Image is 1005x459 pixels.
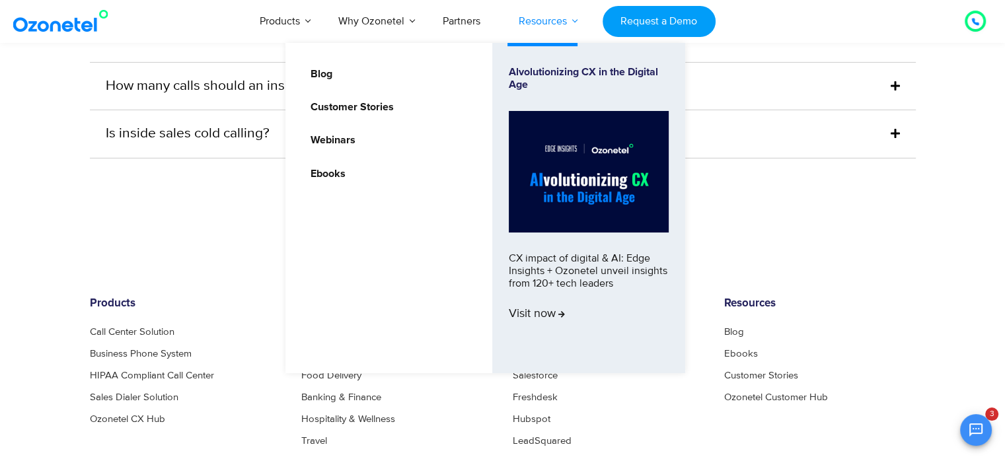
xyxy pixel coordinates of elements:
a: Webinars [302,132,357,149]
span: 3 [985,407,998,421]
div: How many calls should an inside sales rep make? [90,63,916,110]
a: Is inside sales cold calling? [106,124,270,145]
a: Business Phone System [90,349,192,359]
a: Ozonetel CX Hub [90,414,165,424]
a: LeadSquared [513,436,572,446]
a: Request a Demo [603,6,716,37]
a: HIPAA Compliant Call Center [90,371,214,380]
a: Banking & Finance [301,392,381,402]
a: Call Center Solution [90,327,174,337]
a: Salesforce [513,371,558,380]
a: Ebooks [302,166,348,182]
img: Alvolutionizing.jpg [509,111,669,232]
button: Open chat [960,414,992,446]
a: Customer Stories [724,371,798,380]
a: Blog [302,66,334,83]
h6: Products [90,297,281,310]
a: Hospitality & Wellness [301,414,395,424]
a: Travel [301,436,327,446]
a: Freshdesk [513,392,558,402]
a: Alvolutionizing CX in the Digital AgeCX impact of digital & AI: Edge Insights + Ozonetel unveil i... [509,66,669,350]
a: Food Delivery [301,371,361,380]
a: Sales Dialer Solution [90,392,178,402]
a: Customer Stories [302,99,396,116]
span: Visit now [509,307,565,322]
a: How many calls should an inside sales rep make? [106,76,406,97]
a: Ozonetel Customer Hub [724,392,828,402]
a: Blog [724,327,744,337]
a: Hubspot [513,414,550,424]
h6: Resources [724,297,916,310]
a: Ebooks [724,349,758,359]
div: Is inside sales cold calling? [90,110,916,158]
